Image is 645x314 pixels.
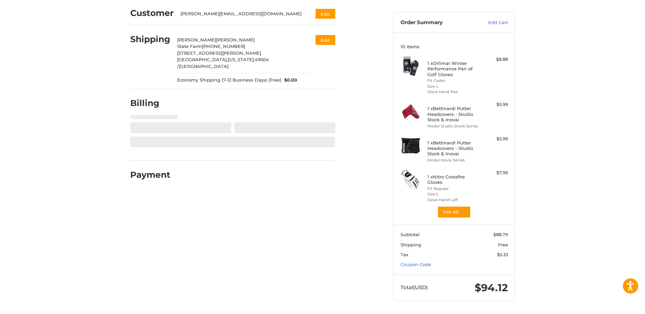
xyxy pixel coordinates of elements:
[130,34,170,45] h2: Shipping
[130,98,170,108] h2: Billing
[481,136,508,142] div: $5.99
[427,78,479,84] li: Fit Cadet
[401,232,420,237] span: Subtotal
[316,9,335,19] button: Edit
[475,281,508,294] span: $94.12
[481,170,508,176] div: $7.99
[130,8,174,18] h2: Customer
[401,44,508,49] h3: 10 Items
[427,60,479,77] h4: 1 x Orlimar Winter Performance Pair of Golf Gloves
[427,84,479,89] li: Size L
[177,57,228,62] span: [GEOGRAPHIC_DATA],
[177,50,261,56] span: [STREET_ADDRESS][PERSON_NAME]
[481,101,508,108] div: $5.99
[401,262,431,267] a: Coupon Code
[316,35,335,45] button: Edit
[493,232,508,237] span: $88.79
[181,11,303,17] div: [PERSON_NAME][EMAIL_ADDRESS][DOMAIN_NAME]
[481,56,508,63] div: $8.88
[427,191,479,197] li: Size L
[427,106,479,122] h4: 1 x Bettinardi Putter Headcovers - Studio Stock & Inovai
[177,77,281,84] span: Economy Shipping (7-12 Business Days) (Free)
[427,89,479,95] li: Glove Hand Pair
[401,284,428,291] span: Total (USD)
[228,57,255,62] span: [US_STATE],
[177,37,216,42] span: [PERSON_NAME]
[474,19,508,26] a: Edit Cart
[437,206,471,218] button: See All
[177,43,202,49] span: State Farm
[427,197,479,203] li: Glove Hand Left
[281,77,298,84] span: $0.00
[216,37,255,42] span: [PERSON_NAME]
[130,170,170,180] h2: Payment
[427,174,479,185] h4: 1 x Nitro Crossfire Gloves
[401,252,408,257] span: Tax
[427,157,479,163] li: Model Inovai Series
[177,57,269,69] span: 49504 /
[498,242,508,247] span: Free
[427,186,479,192] li: Fit Regular
[401,19,474,26] h3: Order Summary
[497,252,508,257] span: $5.33
[427,123,479,129] li: Model Studio Stock Series
[401,242,421,247] span: Shipping
[179,64,228,69] span: [GEOGRAPHIC_DATA]
[202,43,245,49] span: [PHONE_NUMBER]
[427,140,479,157] h4: 1 x Bettinardi Putter Headcovers - Studio Stock & Inovai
